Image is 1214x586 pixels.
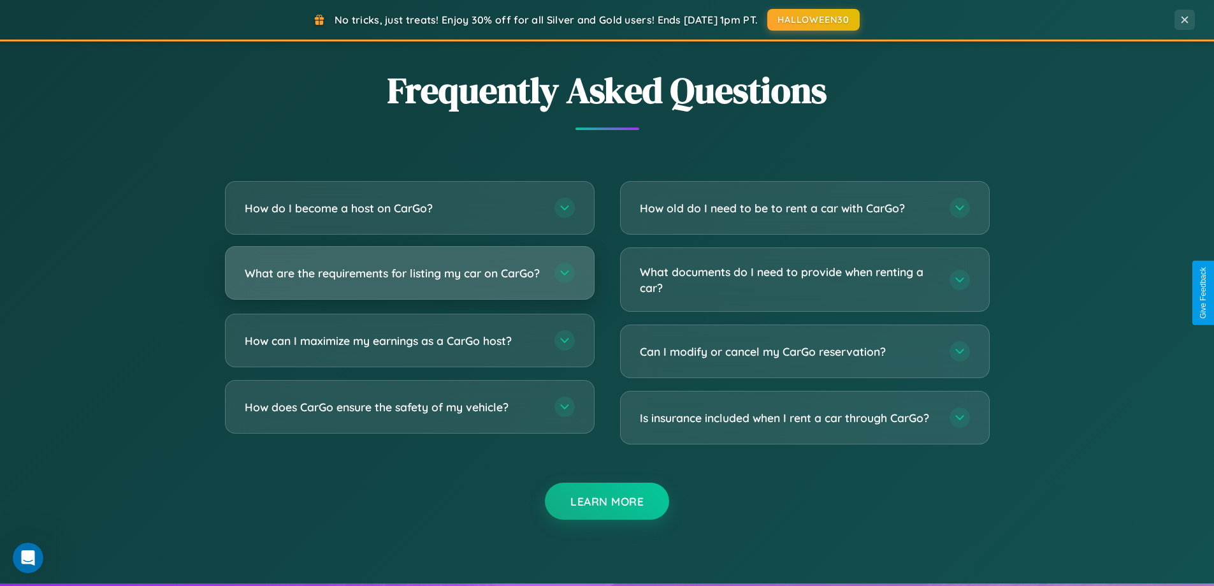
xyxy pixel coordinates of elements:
h3: Can I modify or cancel my CarGo reservation? [640,344,937,360]
h3: How old do I need to be to rent a car with CarGo? [640,200,937,216]
h3: How do I become a host on CarGo? [245,200,542,216]
h3: How can I maximize my earnings as a CarGo host? [245,333,542,349]
h3: What documents do I need to provide when renting a car? [640,264,937,295]
span: No tricks, just treats! Enjoy 30% off for all Silver and Gold users! Ends [DATE] 1pm PT. [335,13,758,26]
button: Learn More [545,483,669,520]
h3: How does CarGo ensure the safety of my vehicle? [245,399,542,415]
h3: Is insurance included when I rent a car through CarGo? [640,410,937,426]
h3: What are the requirements for listing my car on CarGo? [245,265,542,281]
h2: Frequently Asked Questions [225,66,990,115]
div: Give Feedback [1199,267,1208,319]
button: HALLOWEEN30 [767,9,860,31]
iframe: Intercom live chat [13,543,43,573]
